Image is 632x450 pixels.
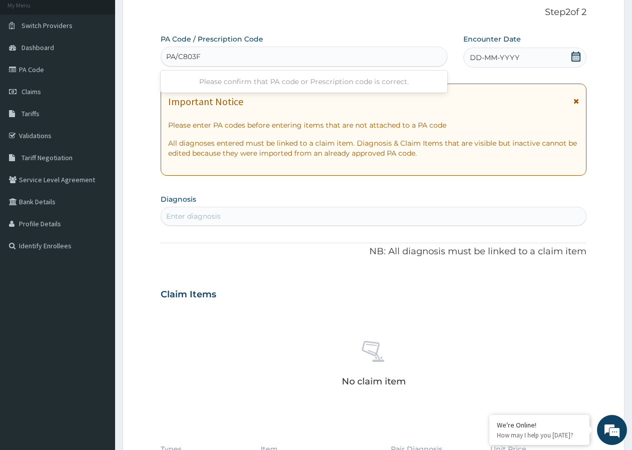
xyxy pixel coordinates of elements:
p: How may I help you today? [497,431,582,439]
h1: Important Notice [168,96,243,107]
textarea: Type your message and hit 'Enter' [5,273,191,308]
p: Please enter PA codes before entering items that are not attached to a PA code [168,120,579,130]
p: Step 2 of 2 [161,7,586,18]
div: Chat with us now [52,56,168,69]
div: We're Online! [497,420,582,429]
label: Encounter Date [463,34,521,44]
span: Claims [22,87,41,96]
span: We're online! [58,126,138,227]
div: Minimize live chat window [164,5,188,29]
span: Switch Providers [22,21,73,30]
span: Tariffs [22,109,40,118]
span: Tariff Negotiation [22,153,73,162]
label: Diagnosis [161,194,196,204]
img: d_794563401_company_1708531726252_794563401 [19,50,41,75]
label: PA Code / Prescription Code [161,34,263,44]
p: NB: All diagnosis must be linked to a claim item [161,245,586,258]
div: Enter diagnosis [166,211,221,221]
span: DD-MM-YYYY [470,53,519,63]
span: Dashboard [22,43,54,52]
p: All diagnoses entered must be linked to a claim item. Diagnosis & Claim Items that are visible bu... [168,138,579,158]
h3: Claim Items [161,289,216,300]
p: No claim item [342,376,406,386]
div: Please confirm that PA code or Prescription code is correct. [161,73,447,91]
